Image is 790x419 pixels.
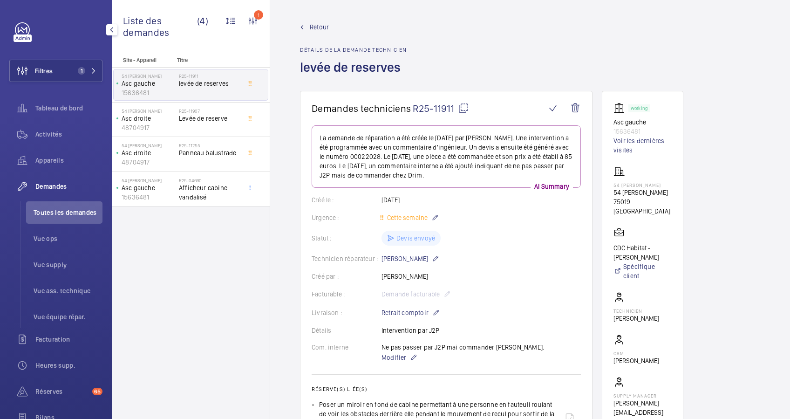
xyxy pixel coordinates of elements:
p: 15636481 [613,127,672,136]
h2: R25-11911 [179,73,240,79]
span: 65 [92,388,102,395]
h2: R25-04690 [179,178,240,183]
p: Retrait comptoir [381,307,440,318]
span: Retour [310,22,329,32]
span: Levée de reserve [179,114,240,123]
span: Tableau de bord [35,103,102,113]
p: [PERSON_NAME] [613,356,659,365]
span: Heures supp. [35,361,102,370]
h2: Détails de la demande technicien [300,47,407,53]
span: levée de reserves [179,79,240,88]
h1: levée de reserves [300,59,407,91]
p: Supply manager [613,393,672,398]
p: Asc gauche [613,117,672,127]
p: 48704917 [122,123,175,132]
span: Liste des demandes [123,15,197,38]
p: Working [631,107,647,110]
p: Asc gauche [122,79,175,88]
span: Vue ass. technique [34,286,102,295]
span: Vue équipe répar. [34,312,102,322]
p: CSM [613,350,659,356]
span: Cette semaine [385,214,428,221]
span: Réserves [35,387,89,396]
span: 1 [78,67,85,75]
span: Vue ops [34,234,102,243]
p: Asc droite [122,114,175,123]
p: Technicien [613,308,659,314]
p: Titre [177,57,238,63]
p: Asc gauche [122,183,175,192]
span: Filtres [35,66,53,76]
span: Appareils [35,156,102,165]
span: Demandes techniciens [312,103,411,114]
p: 54 [PERSON_NAME] [122,178,175,183]
a: Spécifique client [613,262,672,281]
p: CDC Habitat - [PERSON_NAME] [613,243,672,262]
span: Demandes [35,182,102,191]
button: Filtres1 [9,60,102,82]
span: Toutes les demandes [34,208,102,217]
img: elevator.svg [613,103,628,114]
span: Vue supply [34,260,102,269]
p: 75019 [GEOGRAPHIC_DATA] [613,197,672,216]
p: Asc droite [122,148,175,158]
p: AI Summary [531,182,573,191]
p: 54 [PERSON_NAME] [122,108,175,114]
span: Panneau balustrade [179,148,240,158]
span: Afficheur cabine vandalisé [179,183,240,202]
p: 15636481 [122,192,175,202]
p: 15636481 [122,88,175,97]
p: 54 [PERSON_NAME] [613,188,672,197]
span: Modifier [381,353,406,362]
p: [PERSON_NAME] [613,314,659,323]
a: Voir les dernières visites [613,136,672,155]
p: [PERSON_NAME] [381,253,439,264]
p: 54 [PERSON_NAME] [122,73,175,79]
h2: R25-11907 [179,108,240,114]
span: Facturation [35,335,102,344]
p: Site - Appareil [112,57,173,63]
p: 54 [PERSON_NAME] [122,143,175,148]
p: 48704917 [122,158,175,167]
span: Activités [35,130,102,139]
h2: Réserve(s) liée(s) [312,386,581,392]
h2: R25-11255 [179,143,240,148]
span: R25-11911 [413,103,469,114]
p: 54 [PERSON_NAME] [613,182,672,188]
p: La demande de réparation a été créée le [DATE] par [PERSON_NAME]. Une intervention a été programm... [320,133,573,180]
